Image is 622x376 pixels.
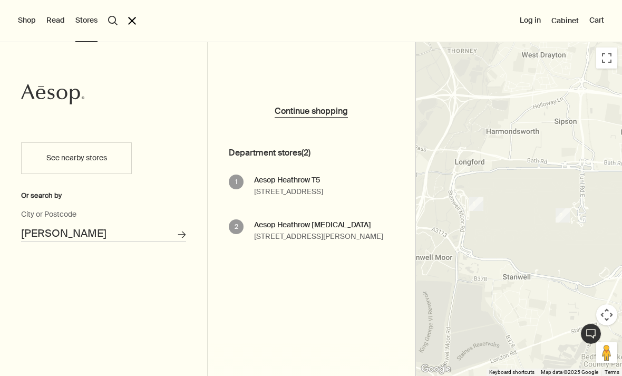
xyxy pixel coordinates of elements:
button: Live Assistance [580,323,601,344]
button: Log in [520,15,541,26]
a: Cabinet [551,16,579,25]
div: Or search by [21,190,186,201]
span: Map data ©2025 Google [541,369,598,375]
a: Terms [605,369,619,375]
svg: Aesop [21,84,84,105]
button: Shop [18,15,36,26]
button: Map camera controls [596,304,617,325]
button: Close the Menu [128,17,136,25]
div: 1 [465,192,488,215]
img: Google [419,362,453,376]
strong: Department stores ( 2 ) [229,143,415,162]
button: Drag Pegman onto the map to open Street View [596,342,617,363]
button: Toggle fullscreen view [596,47,617,69]
div: 2 [229,219,244,234]
button: Read [46,15,65,26]
div: 1 [229,175,244,189]
button: Stores [75,15,98,26]
div: 2 [551,204,574,227]
button: Open search [108,16,118,25]
a: Aesop [21,84,84,108]
button: See nearby stores [21,142,132,174]
button: Keyboard shortcuts [489,369,534,376]
button: Cart [589,15,604,26]
div: Aesop Heathrow [MEDICAL_DATA] [254,219,383,231]
div: Aesop Heathrow T5 [254,175,323,186]
button: Continue shopping [275,105,348,118]
a: Open this area in Google Maps (opens a new window) [419,362,453,376]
